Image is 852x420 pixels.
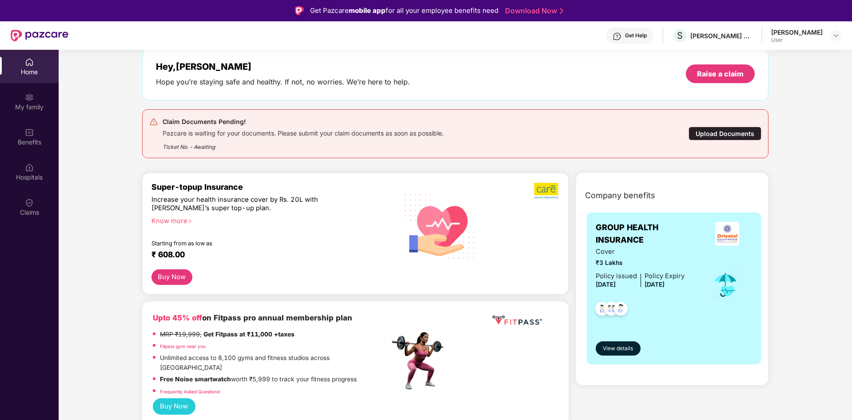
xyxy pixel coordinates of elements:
[490,312,544,328] img: fppp.png
[151,240,352,246] div: Starting from as low as
[160,331,202,338] del: MRP ₹19,999,
[596,271,637,281] div: Policy issued
[163,116,444,127] div: Claim Documents Pending!
[160,344,206,349] a: Fitpass gym near you
[349,6,386,15] strong: mobile app
[610,299,632,321] img: svg+xml;base64,PHN2ZyB4bWxucz0iaHR0cDovL3d3dy53My5vcmcvMjAwMC9zdmciIHdpZHRoPSI0OC45NDMiIGhlaWdodD...
[832,32,840,39] img: svg+xml;base64,PHN2ZyBpZD0iRHJvcGRvd24tMzJ4MzIiIHhtbG5zPSJodHRwOi8vd3d3LnczLm9yZy8yMDAwL3N2ZyIgd2...
[596,281,616,288] span: [DATE]
[25,93,34,102] img: svg+xml;base64,PHN2ZyB3aWR0aD0iMjAiIGhlaWdodD0iMjAiIHZpZXdCb3g9IjAgMCAyMCAyMCIgZmlsbD0ibm9uZSIgeG...
[560,6,563,16] img: Stroke
[585,189,655,202] span: Company benefits
[151,196,351,213] div: Increase your health insurance cover by Rs. 20L with [PERSON_NAME]’s super top-up plan.
[151,269,192,285] button: Buy Now
[711,270,740,300] img: icon
[645,281,665,288] span: [DATE]
[153,313,352,322] b: on Fitpass pro annual membership plan
[156,61,410,72] div: Hey, [PERSON_NAME]
[715,222,739,246] img: insurerLogo
[163,137,444,151] div: Ticket No. - Awaiting
[25,198,34,207] img: svg+xml;base64,PHN2ZyBpZD0iQ2xhaW0iIHhtbG5zPSJodHRwOi8vd3d3LnczLm9yZy8yMDAwL3N2ZyIgd2lkdGg9IjIwIi...
[505,6,561,16] a: Download Now
[690,32,752,40] div: [PERSON_NAME] CONSULTANTS P LTD
[25,163,34,172] img: svg+xml;base64,PHN2ZyBpZD0iSG9zcGl0YWxzIiB4bWxucz0iaHR0cDovL3d3dy53My5vcmcvMjAwMC9zdmciIHdpZHRoPS...
[25,128,34,137] img: svg+xml;base64,PHN2ZyBpZD0iQmVuZWZpdHMiIHhtbG5zPSJodHRwOi8vd3d3LnczLm9yZy8yMDAwL3N2ZyIgd2lkdGg9Ij...
[160,375,357,384] p: worth ₹5,999 to track your fitness progress
[151,217,384,223] div: Know more
[771,36,823,44] div: User
[596,258,685,268] span: ₹3 Lakhs
[771,28,823,36] div: [PERSON_NAME]
[153,398,195,415] button: Buy Now
[295,6,304,15] img: Logo
[389,330,451,392] img: fpp.png
[596,221,702,247] span: GROUP HEALTH INSURANCE
[163,127,444,137] div: Pazcare is waiting for your documents. Please submit your claim documents as soon as possible.
[156,77,410,87] div: Hope you’re staying safe and healthy. If not, no worries. We’re here to help.
[398,183,482,269] img: svg+xml;base64,PHN2ZyB4bWxucz0iaHR0cDovL3d3dy53My5vcmcvMjAwMC9zdmciIHhtbG5zOnhsaW5rPSJodHRwOi8vd3...
[689,127,761,140] div: Upload Documents
[601,299,622,321] img: svg+xml;base64,PHN2ZyB4bWxucz0iaHR0cDovL3d3dy53My5vcmcvMjAwMC9zdmciIHdpZHRoPSI0OC45MTUiIGhlaWdodD...
[25,58,34,67] img: svg+xml;base64,PHN2ZyBpZD0iSG9tZSIgeG1sbnM9Imh0dHA6Ly93d3cudzMub3JnLzIwMDAvc3ZnIiB3aWR0aD0iMjAiIG...
[310,5,498,16] div: Get Pazcare for all your employee benefits need
[160,376,231,383] strong: Free Noise smartwatch
[596,341,641,356] button: View details
[160,353,389,372] p: Unlimited access to 8,100 gyms and fitness studios across [GEOGRAPHIC_DATA]
[160,389,220,394] a: Frequently Asked Questions!
[596,247,685,257] span: Cover
[534,182,559,199] img: b5dec4f62d2307b9de63beb79f102df3.png
[697,69,744,79] div: Raise a claim
[591,299,613,321] img: svg+xml;base64,PHN2ZyB4bWxucz0iaHR0cDovL3d3dy53My5vcmcvMjAwMC9zdmciIHdpZHRoPSI0OC45NDMiIGhlaWdodD...
[149,117,158,126] img: svg+xml;base64,PHN2ZyB4bWxucz0iaHR0cDovL3d3dy53My5vcmcvMjAwMC9zdmciIHdpZHRoPSIyNCIgaGVpZ2h0PSIyNC...
[153,313,202,322] b: Upto 45% off
[151,250,381,260] div: ₹ 608.00
[645,271,685,281] div: Policy Expiry
[151,182,390,192] div: Super-topup Insurance
[11,30,68,41] img: New Pazcare Logo
[677,30,683,41] span: S
[613,32,621,41] img: svg+xml;base64,PHN2ZyBpZD0iSGVscC0zMngzMiIgeG1sbnM9Imh0dHA6Ly93d3cudzMub3JnLzIwMDAvc3ZnIiB3aWR0aD...
[203,331,295,338] strong: Get Fitpass at ₹11,000 +taxes
[603,344,633,353] span: View details
[625,32,647,39] div: Get Help
[187,219,192,224] span: right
